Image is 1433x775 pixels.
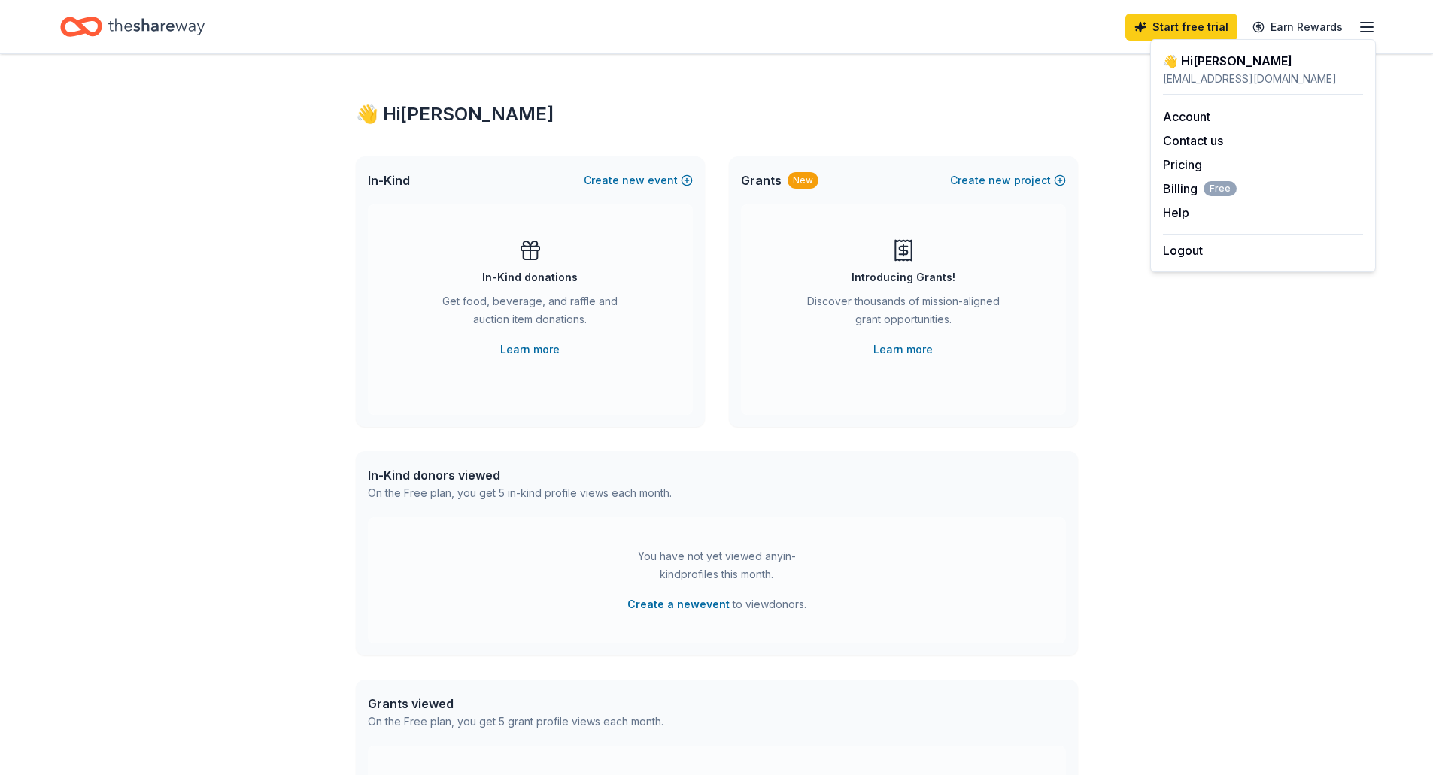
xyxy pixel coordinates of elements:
div: 👋 Hi [PERSON_NAME] [1163,52,1363,70]
div: [EMAIL_ADDRESS][DOMAIN_NAME] [1163,70,1363,88]
span: In-Kind [368,171,410,189]
button: Createnewproject [950,171,1066,189]
div: On the Free plan, you get 5 in-kind profile views each month. [368,484,672,502]
div: In-Kind donations [482,268,578,286]
span: new [622,171,645,189]
div: On the Free plan, you get 5 grant profile views each month. [368,713,663,731]
div: 👋 Hi [PERSON_NAME] [356,102,1078,126]
a: Account [1163,109,1210,124]
div: Introducing Grants! [852,268,955,286]
button: Create a newevent [627,595,730,613]
a: Home [60,9,205,44]
div: In-Kind donors viewed [368,466,672,484]
span: new [988,171,1011,189]
div: You have not yet viewed any in-kind profiles this month. [623,547,811,583]
div: Get food, beverage, and raffle and auction item donations. [428,292,633,335]
a: Earn Rewards [1243,14,1352,41]
span: Free [1204,181,1237,196]
a: Learn more [873,341,933,359]
span: Grants [741,171,782,189]
div: Grants viewed [368,695,663,713]
span: Billing [1163,180,1237,198]
span: to view donors . [627,595,806,613]
a: Start free trial [1125,14,1237,41]
a: Pricing [1163,157,1202,172]
div: New [788,172,818,189]
button: Createnewevent [584,171,693,189]
button: Logout [1163,241,1203,259]
a: Learn more [500,341,560,359]
div: Discover thousands of mission-aligned grant opportunities. [801,292,1006,335]
button: Contact us [1163,132,1223,150]
button: BillingFree [1163,180,1237,198]
button: Help [1163,204,1189,222]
